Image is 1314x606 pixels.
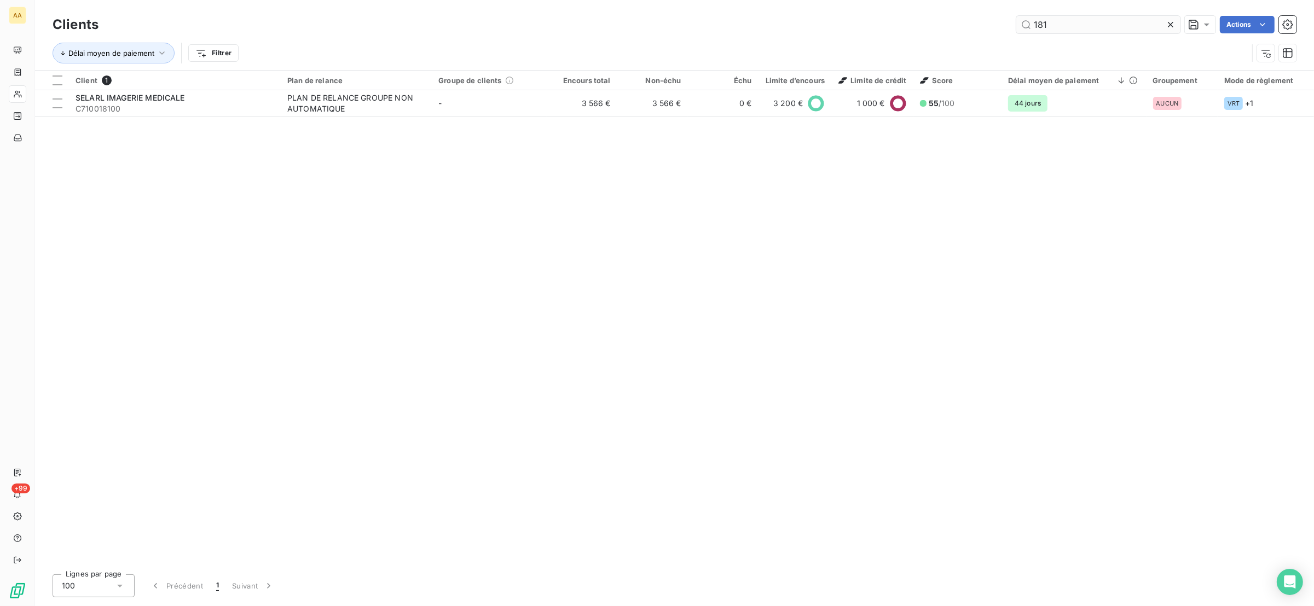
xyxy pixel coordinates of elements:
h3: Clients [53,15,99,34]
span: Client [76,76,97,85]
span: 55 [929,98,939,108]
span: Groupe de clients [438,76,502,85]
div: Non-échu [624,76,681,85]
td: 3 566 € [547,90,617,116]
td: 3 566 € [617,90,688,116]
td: 0 € [688,90,759,116]
div: Groupement [1153,76,1212,85]
span: 1 [216,580,219,591]
button: Précédent [143,574,210,597]
span: Limite de crédit [838,76,906,85]
span: Délai moyen de paiement [68,49,154,57]
div: Mode de règlement [1224,76,1307,85]
div: Délai moyen de paiement [1008,76,1140,85]
span: 1 000 € [857,98,885,109]
span: AUCUN [1156,100,1179,107]
span: 1 [102,75,112,85]
button: Suivant [225,574,281,597]
span: C710018100 [76,103,274,114]
span: +99 [11,483,30,493]
span: 3 200 € [773,98,803,109]
div: Plan de relance [287,76,425,85]
div: Open Intercom Messenger [1277,569,1303,595]
span: - [438,98,442,108]
div: Limite d’encours [765,76,825,85]
span: /100 [929,98,955,109]
span: + 1 [1245,97,1253,109]
button: Filtrer [188,44,239,62]
div: Échu [694,76,752,85]
span: SELARL IMAGERIE MEDICALE [76,93,185,102]
span: Score [920,76,953,85]
button: Actions [1220,16,1275,33]
input: Rechercher [1016,16,1180,33]
div: PLAN DE RELANCE GROUPE NON AUTOMATIQUE [287,92,424,114]
span: 44 jours [1008,95,1047,112]
span: 100 [62,580,75,591]
img: Logo LeanPay [9,582,26,599]
button: Délai moyen de paiement [53,43,175,63]
div: Encours total [553,76,611,85]
div: AA [9,7,26,24]
button: 1 [210,574,225,597]
span: VRT [1228,100,1240,107]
